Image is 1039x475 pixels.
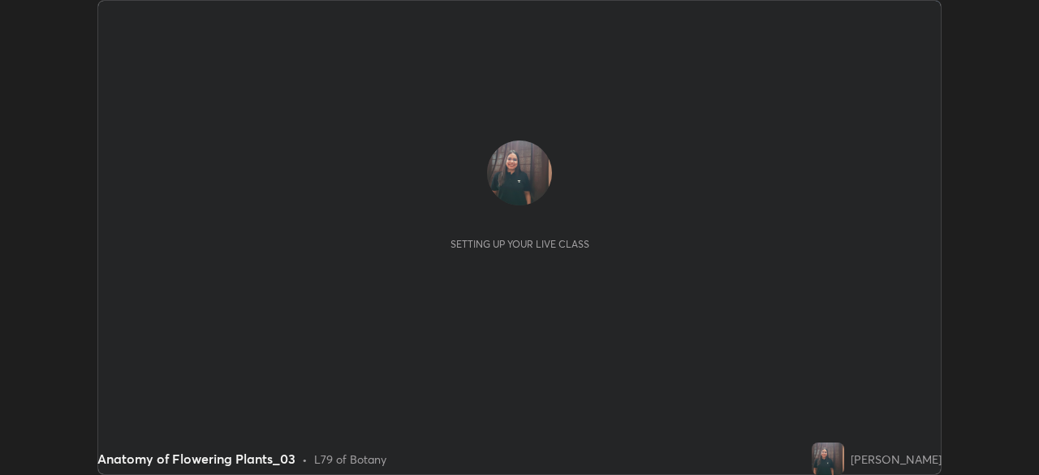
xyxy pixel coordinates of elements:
[97,449,295,469] div: Anatomy of Flowering Plants_03
[451,238,589,250] div: Setting up your live class
[487,140,552,205] img: 815e494cd96e453d976a72106007bfc6.jpg
[314,451,386,468] div: L79 of Botany
[851,451,942,468] div: [PERSON_NAME]
[812,443,844,475] img: 815e494cd96e453d976a72106007bfc6.jpg
[302,451,308,468] div: •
